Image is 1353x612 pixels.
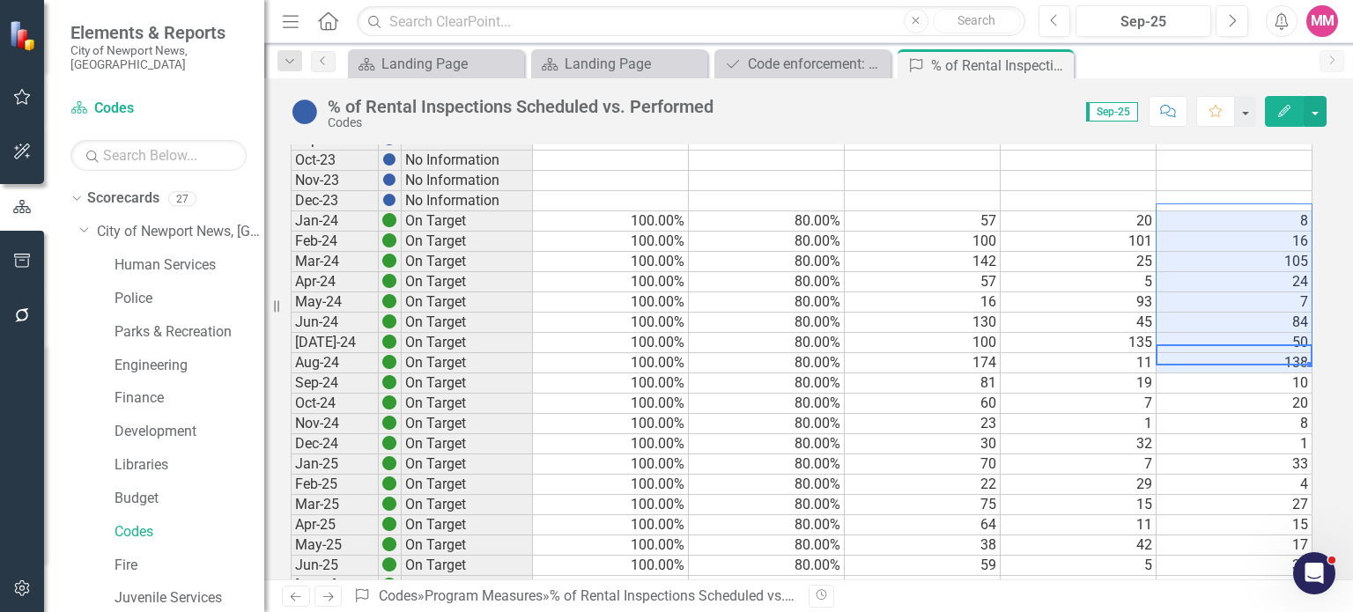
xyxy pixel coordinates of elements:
td: Mar-24 [291,252,379,272]
button: MM [1306,5,1338,37]
td: 29 [1001,475,1157,495]
td: 100.00% [533,454,689,475]
td: 57 [845,272,1001,292]
td: 100.00% [533,333,689,353]
td: 142 [845,252,1001,272]
td: On Target [402,556,533,576]
a: Development [115,422,264,442]
td: 100.00% [533,576,689,596]
td: 5 [1001,272,1157,292]
td: 80.00% [689,272,845,292]
td: 80.00% [689,475,845,495]
td: Sep-24 [291,373,379,394]
td: 80.00% [689,211,845,232]
td: 100.00% [533,515,689,535]
td: Jan-24 [291,211,379,232]
td: 80.00% [689,394,845,414]
td: 80.00% [689,353,845,373]
img: BgCOk07PiH71IgAAAABJRU5ErkJggg== [382,152,396,166]
div: % of Rental Inspections Scheduled vs. Performed [931,55,1069,77]
td: May-25 [291,535,379,556]
td: 7 [1001,394,1157,414]
td: No Information [402,191,533,211]
td: 38 [1157,556,1312,576]
td: 22 [845,475,1001,495]
td: 10 [1157,373,1312,394]
td: 15 [1157,515,1312,535]
td: On Target [402,515,533,535]
img: 6PwNOvwPkPYK2NOI6LoAAAAASUVORK5CYII= [382,314,396,328]
td: 1 [1001,414,1157,434]
td: Oct-23 [291,151,379,171]
td: 101 [1001,232,1157,252]
td: 105 [1157,252,1312,272]
img: 6PwNOvwPkPYK2NOI6LoAAAAASUVORK5CYII= [382,395,396,409]
a: Parks & Recreation [115,322,264,343]
td: 93 [1001,292,1157,313]
div: Sep-25 [1082,11,1205,33]
td: 80.00% [689,454,845,475]
td: 100.00% [533,313,689,333]
td: 16 [845,292,1001,313]
td: 135 [1001,333,1157,353]
img: 6PwNOvwPkPYK2NOI6LoAAAAASUVORK5CYII= [382,375,396,389]
button: Sep-25 [1076,5,1211,37]
td: 20 [1157,394,1312,414]
td: Feb-25 [291,475,379,495]
td: 80.00% [689,495,845,515]
img: 6PwNOvwPkPYK2NOI6LoAAAAASUVORK5CYII= [382,557,396,571]
td: Jun-24 [291,313,379,333]
a: Engineering [115,356,264,376]
td: 80.00% [689,556,845,576]
td: 100.00% [533,535,689,556]
td: On Target [402,434,533,454]
img: 6PwNOvwPkPYK2NOI6LoAAAAASUVORK5CYII= [382,254,396,268]
img: 6PwNOvwPkPYK2NOI6LoAAAAASUVORK5CYII= [382,274,396,288]
div: Landing Page [565,53,703,75]
td: 8 [1157,211,1312,232]
a: Landing Page [352,53,520,75]
td: Nov-24 [291,414,379,434]
td: 4 [1157,475,1312,495]
td: 45 [1001,313,1157,333]
td: 80.00% [689,515,845,535]
div: % of Rental Inspections Scheduled vs. Performed [550,587,854,604]
td: 7 [1157,576,1312,596]
td: On Target [402,333,533,353]
img: 6PwNOvwPkPYK2NOI6LoAAAAASUVORK5CYII= [382,335,396,349]
td: Jan-25 [291,454,379,475]
span: Elements & Reports [70,22,247,43]
td: 7 [1157,292,1312,313]
a: Codes [115,522,264,542]
td: No Information [402,171,533,191]
td: 130 [845,313,1001,333]
td: 75 [845,495,1001,515]
td: 100.00% [533,556,689,576]
td: 100.00% [533,373,689,394]
td: On Target [402,576,533,596]
img: 6PwNOvwPkPYK2NOI6LoAAAAASUVORK5CYII= [382,436,396,450]
img: 6PwNOvwPkPYK2NOI6LoAAAAASUVORK5CYII= [382,416,396,430]
img: ClearPoint Strategy [9,19,40,50]
div: Codes [328,116,713,129]
td: On Target [402,272,533,292]
td: 17 [1157,535,1312,556]
td: On Target [402,313,533,333]
td: 57 [845,211,1001,232]
td: Apr-25 [291,515,379,535]
span: Sep-25 [1086,102,1138,122]
a: Libraries [115,455,264,476]
a: Code enforcement: Residential Rental inspection [719,53,886,75]
td: 80.00% [689,535,845,556]
td: 70 [845,454,1001,475]
td: 38 [845,535,1001,556]
td: 80.00% [689,434,845,454]
img: No Information [291,98,319,126]
td: 19 [1001,373,1157,394]
td: Dec-24 [291,434,379,454]
td: Feb-24 [291,232,379,252]
td: 100 [845,333,1001,353]
td: Apr-24 [291,272,379,292]
td: 81 [845,373,1001,394]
